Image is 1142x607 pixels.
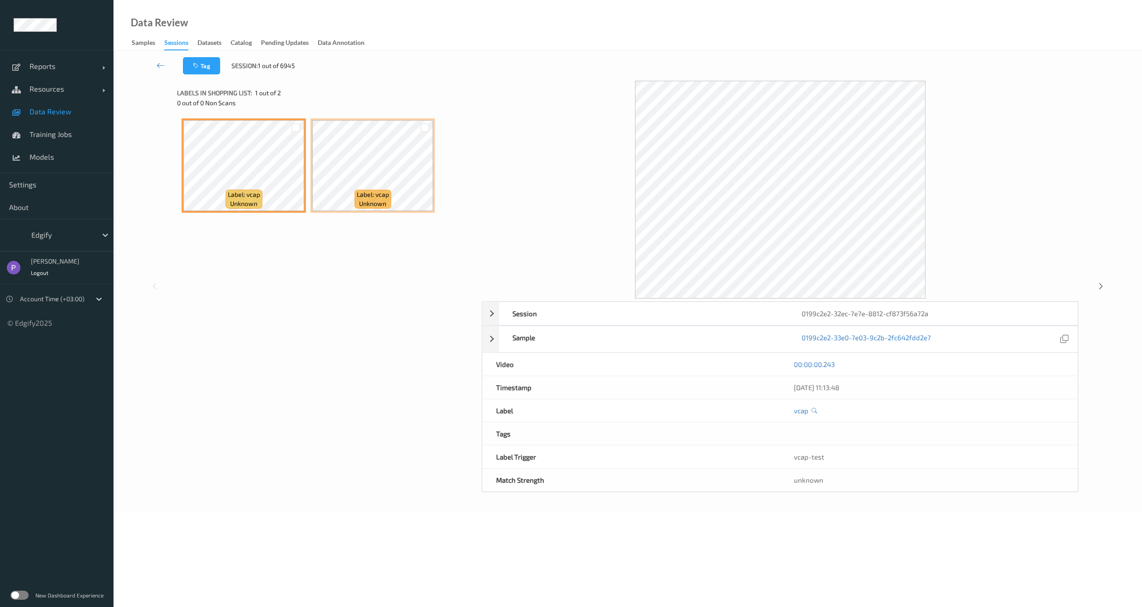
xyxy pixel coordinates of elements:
[164,37,197,50] a: Sessions
[258,61,295,70] span: 1 out of 6945
[132,37,164,49] a: Samples
[499,326,788,352] div: Sample
[794,383,1064,392] div: [DATE] 11:13:48
[231,61,258,70] span: Session:
[482,376,780,399] div: Timestamp
[482,445,780,468] div: Label Trigger
[228,190,260,199] span: Label: vcap
[131,18,188,27] div: Data Review
[780,445,1078,468] div: vcap-test
[357,190,389,199] span: Label: vcap
[231,38,252,49] div: Catalog
[132,38,155,49] div: Samples
[231,37,261,49] a: Catalog
[183,57,220,74] button: Tag
[482,353,780,376] div: Video
[197,38,222,49] div: Datasets
[482,326,1078,352] div: Sample0199c2e2-33e0-7e03-9c2b-2fc642fdd2e7
[482,399,780,422] div: Label
[261,37,318,49] a: Pending Updates
[482,469,780,491] div: Match Strength
[482,302,1078,325] div: Session0199c2e2-32ec-7e7e-8812-cf873f56a72a
[164,38,188,50] div: Sessions
[794,360,835,369] a: 00:00:00.243
[794,406,808,415] a: vcap
[230,199,257,208] span: unknown
[788,302,1077,325] div: 0199c2e2-32ec-7e7e-8812-cf873f56a72a
[177,88,252,98] span: Labels in shopping list:
[197,37,231,49] a: Datasets
[255,88,281,98] span: 1 out of 2
[802,333,931,345] a: 0199c2e2-33e0-7e03-9c2b-2fc642fdd2e7
[482,422,780,445] div: Tags
[318,38,364,49] div: Data Annotation
[177,98,475,108] div: 0 out of 0 Non Scans
[794,475,1064,485] div: unknown
[318,37,374,49] a: Data Annotation
[359,199,386,208] span: unknown
[499,302,788,325] div: Session
[261,38,309,49] div: Pending Updates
